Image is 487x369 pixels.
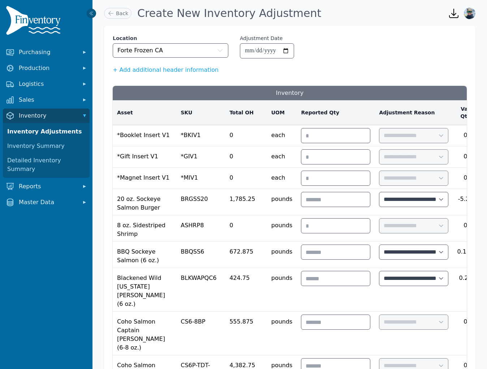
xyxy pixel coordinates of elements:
td: each [267,146,297,168]
td: 8 oz. Sidestriped Shrimp [113,215,176,242]
td: *Booklet Insert V1 [113,125,176,146]
button: Purchasing [3,45,90,60]
label: Location [113,35,228,42]
td: BRGSS20 [176,189,225,215]
button: Logistics [3,77,90,91]
img: Karina Wright [464,8,475,19]
td: -5.25 [453,189,478,215]
td: 0.25 [453,268,478,312]
td: *Magnet Insert V1 [113,168,176,189]
span: Reports [19,182,77,191]
h1: Create New Inventory Adjustment [137,7,321,20]
td: Blackened Wild [US_STATE] [PERSON_NAME] (6 oz.) [113,268,176,312]
td: pounds [267,189,297,215]
td: 1,785.25 [225,189,267,215]
button: Inventory [3,109,90,123]
th: Reported Qty [297,100,375,125]
td: Coho Salmon Captain [PERSON_NAME] (6-8 oz.) [113,312,176,355]
td: CS6-8BP [176,312,225,355]
td: 0 [453,168,478,189]
a: Back [104,8,132,19]
span: Production [19,64,77,73]
th: Var Qty [453,100,478,125]
img: Finventory [6,6,64,38]
span: Purchasing [19,48,77,57]
button: Master Data [3,195,90,210]
button: + Add additional header information [113,66,219,74]
th: UOM [267,100,297,125]
td: *GIV1 [176,146,225,168]
td: 0 [453,312,478,355]
td: *MIV1 [176,168,225,189]
td: 424.75 [225,268,267,312]
td: *Gift Insert V1 [113,146,176,168]
a: Inventory Summary [4,139,88,153]
span: Master Data [19,198,77,207]
td: 0 [453,146,478,168]
button: Sales [3,93,90,107]
a: SKU [181,109,221,116]
td: *BKIV1 [176,125,225,146]
td: each [267,168,297,189]
td: 0 [225,125,267,146]
td: BLKWAPQC6 [176,268,225,312]
td: 20 oz. Sockeye Salmon Burger [113,189,176,215]
td: 0 [453,125,478,146]
span: Inventory [19,111,77,120]
td: 0 [453,215,478,242]
a: Inventory Adjustments [4,124,88,139]
td: each [267,125,297,146]
th: Adjustment Reason [375,100,453,125]
td: pounds [267,268,297,312]
td: BBQSS6 [176,242,225,268]
button: Production [3,61,90,75]
td: 0 [225,215,267,242]
td: 0.125 [453,242,478,268]
td: 672.875 [225,242,267,268]
td: 555.875 [225,312,267,355]
td: pounds [267,215,297,242]
a: Asset [117,109,172,116]
td: pounds [267,312,297,355]
span: Sales [19,96,77,104]
td: 0 [225,146,267,168]
button: Forte Frozen CA [113,43,228,58]
a: Detailed Inventory Summary [4,153,88,176]
label: Adjustment Date [240,35,283,42]
td: pounds [267,242,297,268]
td: 0 [225,168,267,189]
button: Reports [3,179,90,194]
td: ASHRP8 [176,215,225,242]
td: BBQ Sockeye Salmon (6 oz.) [113,242,176,268]
span: Logistics [19,80,77,88]
h3: Inventory [113,86,467,100]
th: Total OH [225,100,267,125]
span: Forte Frozen CA [117,46,163,55]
